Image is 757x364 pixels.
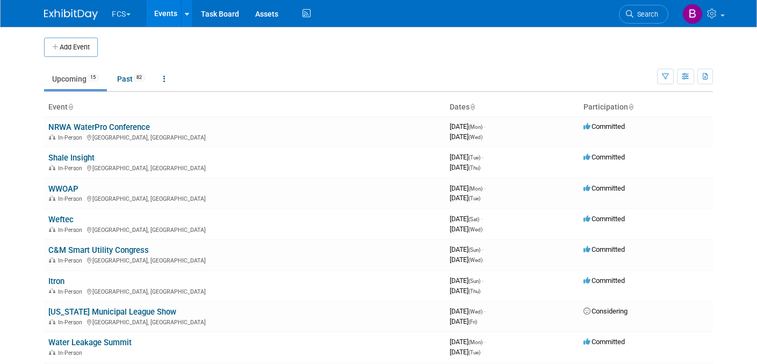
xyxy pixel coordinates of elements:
[48,184,78,194] a: WWOAP
[468,350,480,355] span: (Tue)
[48,215,74,224] a: Weftec
[450,348,480,356] span: [DATE]
[48,317,441,326] div: [GEOGRAPHIC_DATA], [GEOGRAPHIC_DATA]
[468,227,482,232] span: (Wed)
[583,245,625,253] span: Committed
[468,278,480,284] span: (Sun)
[482,153,484,161] span: -
[583,122,625,130] span: Committed
[58,319,85,326] span: In-Person
[450,122,486,130] span: [DATE]
[481,215,482,223] span: -
[48,256,441,264] div: [GEOGRAPHIC_DATA], [GEOGRAPHIC_DATA]
[583,153,625,161] span: Committed
[583,184,625,192] span: Committed
[468,155,480,161] span: (Tue)
[468,288,480,294] span: (Thu)
[468,124,482,130] span: (Mon)
[48,245,149,255] a: C&M Smart Utility Congress
[49,195,55,201] img: In-Person Event
[48,307,176,317] a: [US_STATE] Municipal League Show
[484,307,486,315] span: -
[484,122,486,130] span: -
[68,103,73,111] a: Sort by Event Name
[468,309,482,315] span: (Wed)
[583,338,625,346] span: Committed
[87,74,99,82] span: 15
[58,350,85,356] span: In-Person
[468,195,480,201] span: (Tue)
[583,215,625,223] span: Committed
[619,5,668,24] a: Search
[633,10,658,18] span: Search
[468,165,480,171] span: (Thu)
[48,122,150,132] a: NRWA WaterPro Conference
[48,133,441,141] div: [GEOGRAPHIC_DATA], [GEOGRAPHIC_DATA]
[445,98,579,117] th: Dates
[58,288,85,295] span: In-Person
[450,184,486,192] span: [DATE]
[450,307,486,315] span: [DATE]
[49,165,55,170] img: In-Person Event
[482,276,484,285] span: -
[49,288,55,294] img: In-Person Event
[468,134,482,140] span: (Wed)
[450,215,482,223] span: [DATE]
[49,257,55,263] img: In-Person Event
[48,276,64,286] a: Itron
[468,257,482,263] span: (Wed)
[450,153,484,161] span: [DATE]
[48,194,441,202] div: [GEOGRAPHIC_DATA], [GEOGRAPHIC_DATA]
[583,276,625,285] span: Committed
[682,4,703,24] img: Barb DeWyer
[44,69,107,89] a: Upcoming15
[48,338,132,347] a: Water Leakage Summit
[468,319,477,325] span: (Fri)
[468,186,482,192] span: (Mon)
[450,163,480,171] span: [DATE]
[133,74,145,82] span: 82
[58,257,85,264] span: In-Person
[48,287,441,295] div: [GEOGRAPHIC_DATA], [GEOGRAPHIC_DATA]
[109,69,153,89] a: Past82
[48,163,441,172] div: [GEOGRAPHIC_DATA], [GEOGRAPHIC_DATA]
[49,134,55,140] img: In-Person Event
[450,194,480,202] span: [DATE]
[58,227,85,234] span: In-Person
[450,317,477,325] span: [DATE]
[48,225,441,234] div: [GEOGRAPHIC_DATA], [GEOGRAPHIC_DATA]
[58,195,85,202] span: In-Person
[44,9,98,20] img: ExhibitDay
[49,350,55,355] img: In-Person Event
[44,38,98,57] button: Add Event
[468,247,480,253] span: (Sun)
[482,245,484,253] span: -
[49,227,55,232] img: In-Person Event
[628,103,633,111] a: Sort by Participation Type
[470,103,475,111] a: Sort by Start Date
[579,98,713,117] th: Participation
[49,319,55,324] img: In-Person Event
[48,153,95,163] a: Shale Insight
[583,307,628,315] span: Considering
[484,338,486,346] span: -
[484,184,486,192] span: -
[468,339,482,345] span: (Mon)
[450,133,482,141] span: [DATE]
[450,225,482,233] span: [DATE]
[450,276,484,285] span: [DATE]
[58,165,85,172] span: In-Person
[58,134,85,141] span: In-Person
[450,245,484,253] span: [DATE]
[450,256,482,264] span: [DATE]
[450,338,486,346] span: [DATE]
[450,287,480,295] span: [DATE]
[468,216,479,222] span: (Sat)
[44,98,445,117] th: Event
